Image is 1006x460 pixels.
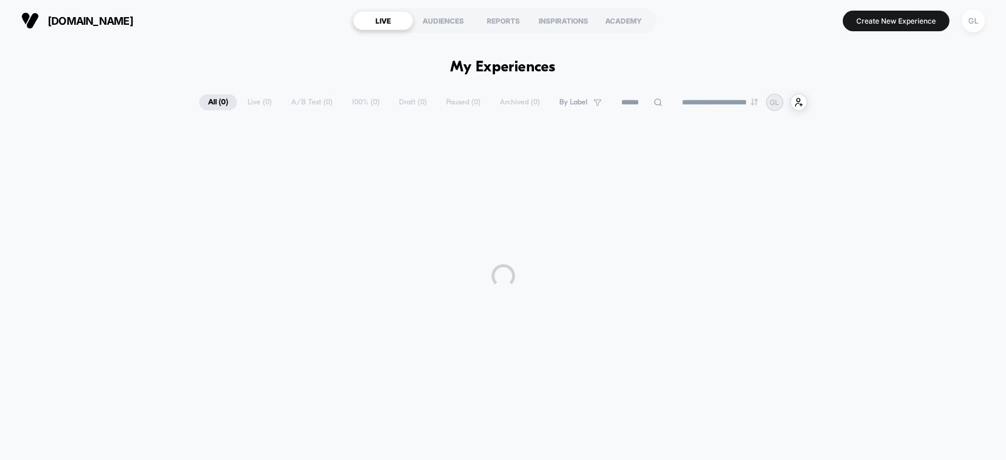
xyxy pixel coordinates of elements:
button: GL [958,9,988,33]
div: ACADEMY [593,11,654,30]
div: INSPIRATIONS [533,11,593,30]
img: end [751,98,758,106]
button: [DOMAIN_NAME] [18,11,137,30]
div: AUDIENCES [413,11,473,30]
div: GL [962,9,985,32]
p: GL [770,98,779,107]
div: REPORTS [473,11,533,30]
span: [DOMAIN_NAME] [48,15,133,27]
button: Create New Experience [843,11,949,31]
span: By Label [559,98,588,107]
h1: My Experiences [450,59,556,76]
div: LIVE [353,11,413,30]
img: Visually logo [21,12,39,29]
span: All ( 0 ) [199,94,237,110]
